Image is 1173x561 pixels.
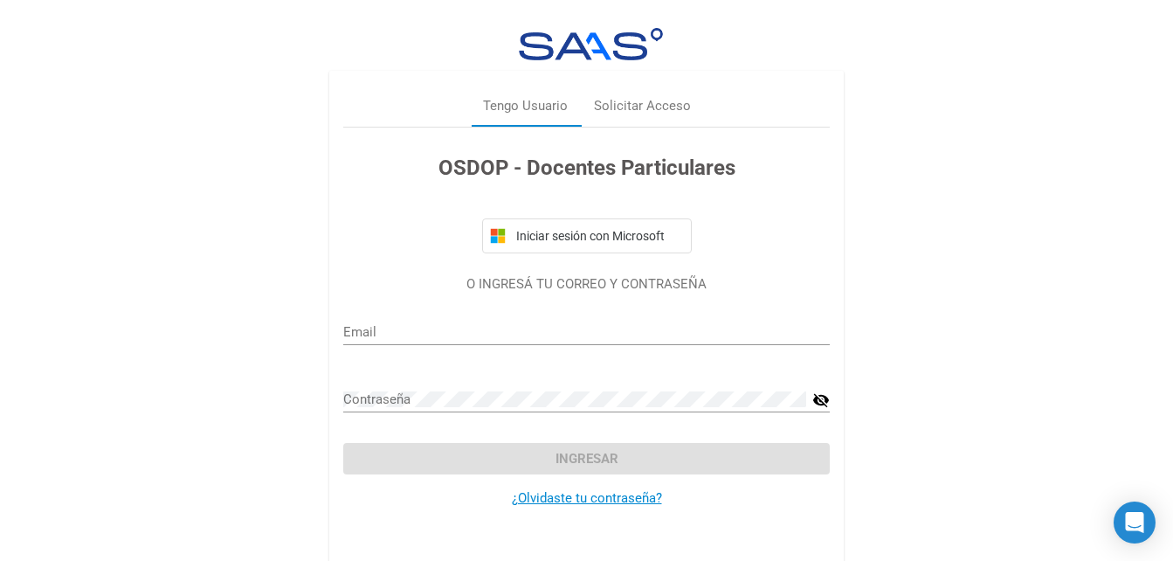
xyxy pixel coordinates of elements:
button: Ingresar [343,443,830,474]
mat-icon: visibility_off [812,390,830,411]
div: Solicitar Acceso [594,96,691,116]
h3: OSDOP - Docentes Particulares [343,152,830,184]
span: Ingresar [555,451,618,467]
div: Open Intercom Messenger [1114,502,1156,544]
p: O INGRESÁ TU CORREO Y CONTRASEÑA [343,274,830,294]
a: ¿Olvidaste tu contraseña? [512,490,662,506]
div: Tengo Usuario [483,96,568,116]
button: Iniciar sesión con Microsoft [482,218,692,253]
span: Iniciar sesión con Microsoft [513,229,684,243]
